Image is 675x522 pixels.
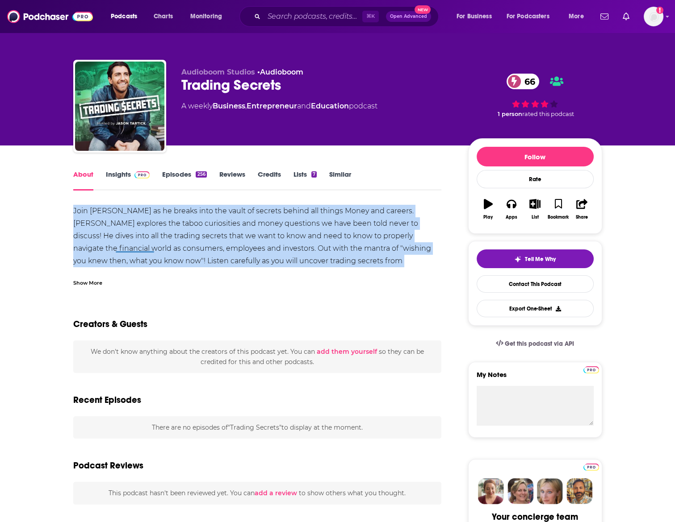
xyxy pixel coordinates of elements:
[386,11,431,22] button: Open AdvancedNew
[390,14,427,19] span: Open Advanced
[213,102,245,110] a: Business
[583,365,599,373] a: Pro website
[247,102,297,110] a: Entrepreneur
[134,171,150,178] img: Podchaser Pro
[219,170,245,191] a: Reviews
[264,9,362,24] input: Search podcasts, credits, & more...
[248,6,447,27] div: Search podcasts, credits, & more...
[477,147,594,166] button: Follow
[311,171,317,178] div: 7
[457,10,492,23] span: For Business
[644,7,663,26] button: Show profile menu
[505,340,574,348] span: Get this podcast via API
[329,170,351,191] a: Similar
[532,215,539,220] div: List
[507,10,549,23] span: For Podcasters
[293,170,317,191] a: Lists7
[152,423,363,431] span: There are no episodes of "Trading Secrets" to display at the moment.
[489,333,582,355] a: Get this podcast via API
[257,68,303,76] span: •
[311,102,349,110] a: Education
[516,74,540,89] span: 66
[106,170,150,191] a: InsightsPodchaser Pro
[196,171,206,178] div: 256
[260,68,303,76] a: Audioboom
[415,5,431,14] span: New
[507,74,540,89] a: 66
[245,102,247,110] span: ,
[91,348,424,365] span: We don't know anything about the creators of this podcast yet . You can so they can be credited f...
[297,102,311,110] span: and
[522,111,574,117] span: rated this podcast
[73,170,93,191] a: About
[477,275,594,293] a: Contact This Podcast
[644,7,663,26] img: User Profile
[73,394,141,406] h2: Recent Episodes
[644,7,663,26] span: Logged in as jennevievef
[73,205,442,305] div: Join [PERSON_NAME] as he breaks into the vault of secrets behind all things Money and careers. [P...
[547,193,570,225] button: Bookmark
[583,464,599,471] img: Podchaser Pro
[109,489,406,497] span: This podcast hasn't been reviewed yet. You can to show others what you thought.
[184,9,234,24] button: open menu
[500,193,523,225] button: Apps
[258,170,281,191] a: Credits
[619,9,633,24] a: Show notifications dropdown
[548,215,569,220] div: Bookmark
[537,478,563,504] img: Jules Profile
[483,215,493,220] div: Play
[569,10,584,23] span: More
[75,62,164,151] img: Trading Secrets
[583,462,599,471] a: Pro website
[450,9,503,24] button: open menu
[597,9,612,24] a: Show notifications dropdown
[506,215,517,220] div: Apps
[7,8,93,25] img: Podchaser - Follow, Share and Rate Podcasts
[566,478,592,504] img: Jon Profile
[468,68,602,123] div: 66 1 personrated this podcast
[570,193,593,225] button: Share
[111,10,137,23] span: Podcasts
[162,170,206,191] a: Episodes256
[148,9,178,24] a: Charts
[477,193,500,225] button: Play
[477,370,594,386] label: My Notes
[477,170,594,188] div: Rate
[656,7,663,14] svg: Add a profile image
[317,348,377,355] button: add them yourself
[477,300,594,317] button: Export One-Sheet
[181,101,377,112] div: A weekly podcast
[583,366,599,373] img: Podchaser Pro
[255,488,297,498] button: add a review
[525,256,556,263] span: Tell Me Why
[523,193,546,225] button: List
[362,11,379,22] span: ⌘ K
[514,256,521,263] img: tell me why sparkle
[498,111,522,117] span: 1 person
[501,9,562,24] button: open menu
[576,215,588,220] div: Share
[562,9,595,24] button: open menu
[181,68,255,76] span: Audioboom Studios
[478,478,504,504] img: Sydney Profile
[105,9,149,24] button: open menu
[73,460,143,471] h3: Podcast Reviews
[190,10,222,23] span: Monitoring
[73,319,147,330] h2: Creators & Guests
[154,10,173,23] span: Charts
[477,249,594,268] button: tell me why sparkleTell Me Why
[507,478,533,504] img: Barbara Profile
